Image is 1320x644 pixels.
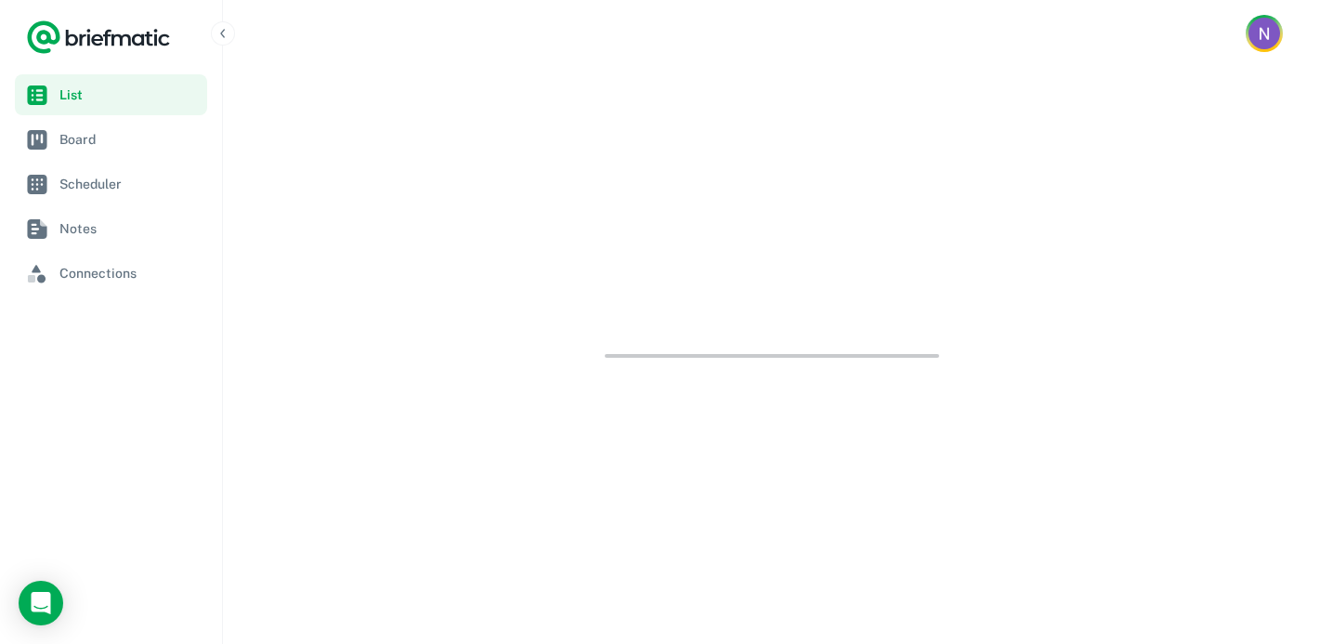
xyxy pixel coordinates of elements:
a: Logo [26,19,171,56]
a: Board [15,119,207,160]
a: List [15,74,207,115]
button: Account button [1246,15,1283,52]
span: Connections [59,263,200,283]
a: Connections [15,253,207,294]
span: Notes [59,218,200,239]
a: Notes [15,208,207,249]
a: Scheduler [15,164,207,204]
div: Load Chat [19,581,63,625]
span: List [59,85,200,105]
span: Board [59,129,200,150]
img: Nataleh Nicole [1248,18,1280,49]
span: Scheduler [59,174,200,194]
